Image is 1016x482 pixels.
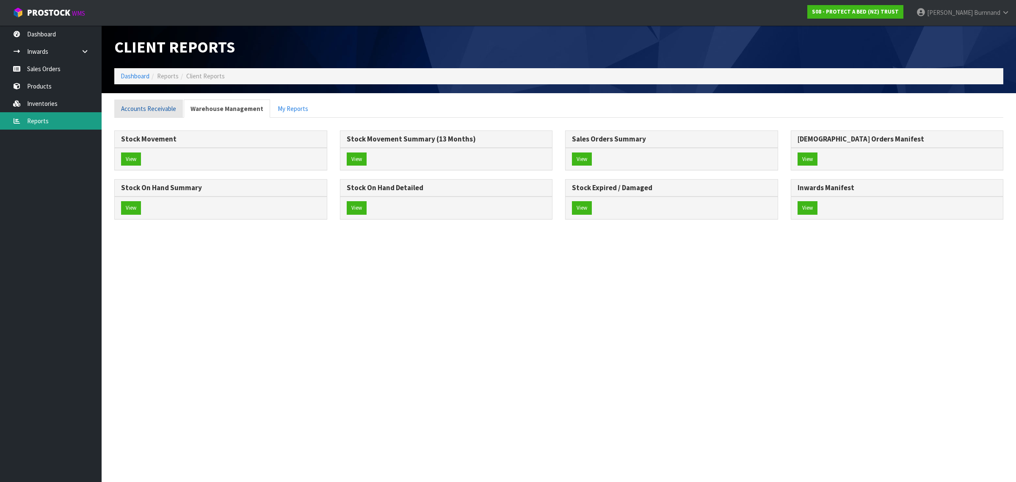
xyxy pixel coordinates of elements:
[114,37,235,57] span: Client Reports
[347,135,546,143] h3: Stock Movement Summary (13 Months)
[121,201,141,215] button: View
[798,135,997,143] h3: [DEMOGRAPHIC_DATA] Orders Manifest
[347,152,367,166] button: View
[927,8,973,17] span: [PERSON_NAME]
[812,8,899,15] strong: S08 - PROTECT A BED (NZ) TRUST
[798,184,997,192] h3: Inwards Manifest
[114,100,183,118] a: Accounts Receivable
[13,7,23,18] img: cube-alt.png
[121,135,320,143] h3: Stock Movement
[347,201,367,215] button: View
[184,100,270,118] a: Warehouse Management
[572,152,592,166] button: View
[798,152,817,166] button: View
[572,201,592,215] button: View
[27,7,70,18] span: ProStock
[572,135,771,143] h3: Sales Orders Summary
[121,152,141,166] button: View
[347,184,546,192] h3: Stock On Hand Detailed
[121,184,320,192] h3: Stock On Hand Summary
[121,72,149,80] a: Dashboard
[271,100,315,118] a: My Reports
[572,184,771,192] h3: Stock Expired / Damaged
[72,9,85,17] small: WMS
[157,72,179,80] span: Reports
[798,201,817,215] button: View
[974,8,1000,17] span: Burnnand
[186,72,225,80] span: Client Reports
